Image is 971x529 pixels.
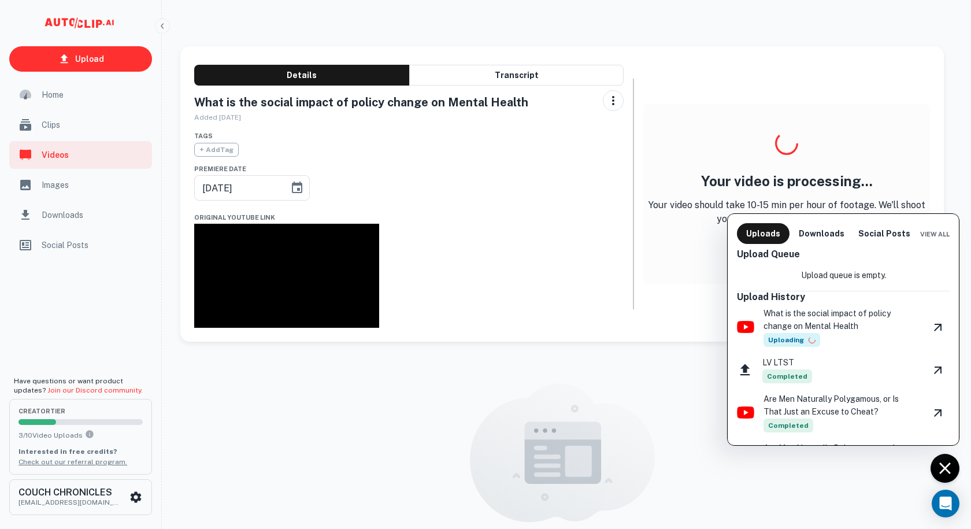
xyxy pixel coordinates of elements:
[764,333,820,347] span: Uploading
[764,307,917,332] p: What is the social impact of policy change on Mental Health
[737,291,950,302] h6: Upload History
[801,269,886,282] p: Upload queue is empty.
[737,249,950,260] h6: Upload Queue
[762,369,812,383] span: Completed
[920,228,950,239] a: View All
[926,360,950,380] a: View Video
[764,442,917,467] p: Are Men Naturally Polygamous, or Is That Just an Excuse to Cheat?
[920,231,950,238] span: View All
[854,223,915,244] button: Social Posts
[737,406,754,419] img: youtube-logo.png
[737,223,790,244] button: Uploads
[737,321,754,333] img: youtube-logo.png
[762,356,812,369] p: LV LTST
[764,419,813,432] span: Completed
[794,223,849,244] button: Downloads
[764,393,917,418] p: Are Men Naturally Polygamous, or Is That Just an Excuse to Cheat?
[926,402,950,423] a: View Video
[926,317,950,338] a: View Video
[932,490,959,517] div: Open Intercom Messenger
